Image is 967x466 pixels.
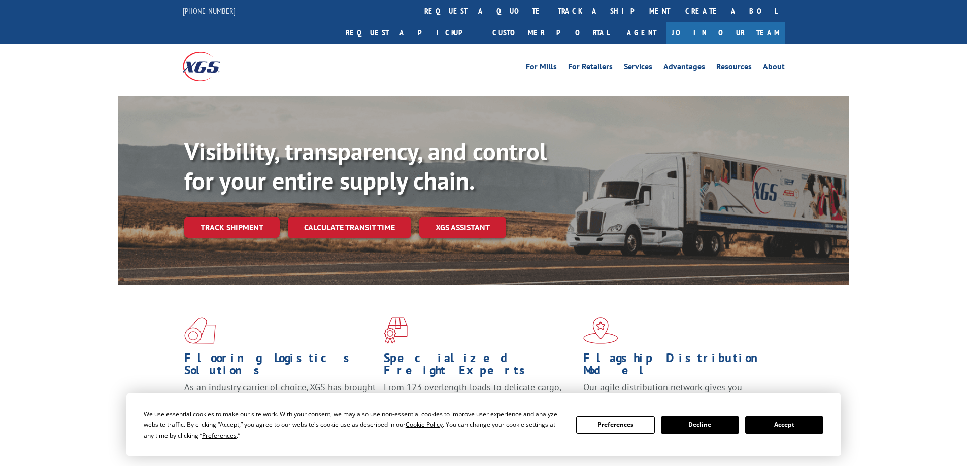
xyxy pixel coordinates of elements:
[183,6,236,16] a: [PHONE_NUMBER]
[526,63,557,74] a: For Mills
[583,352,775,381] h1: Flagship Distribution Model
[485,22,617,44] a: Customer Portal
[716,63,752,74] a: Resources
[288,217,411,238] a: Calculate transit time
[617,22,666,44] a: Agent
[338,22,485,44] a: Request a pickup
[184,317,216,344] img: xgs-icon-total-supply-chain-intelligence-red
[184,381,376,417] span: As an industry carrier of choice, XGS has brought innovation and dedication to flooring logistics...
[763,63,785,74] a: About
[184,217,280,238] a: Track shipment
[384,317,408,344] img: xgs-icon-focused-on-flooring-red
[666,22,785,44] a: Join Our Team
[576,416,654,434] button: Preferences
[406,420,443,429] span: Cookie Policy
[384,352,576,381] h1: Specialized Freight Experts
[184,135,547,196] b: Visibility, transparency, and control for your entire supply chain.
[568,63,613,74] a: For Retailers
[583,381,770,405] span: Our agile distribution network gives you nationwide inventory management on demand.
[144,409,564,441] div: We use essential cookies to make our site work. With your consent, we may also use non-essential ...
[624,63,652,74] a: Services
[384,381,576,426] p: From 123 overlength loads to delicate cargo, our experienced staff knows the best way to move you...
[583,317,618,344] img: xgs-icon-flagship-distribution-model-red
[126,393,841,456] div: Cookie Consent Prompt
[184,352,376,381] h1: Flooring Logistics Solutions
[419,217,506,238] a: XGS ASSISTANT
[663,63,705,74] a: Advantages
[745,416,823,434] button: Accept
[661,416,739,434] button: Decline
[202,431,237,440] span: Preferences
